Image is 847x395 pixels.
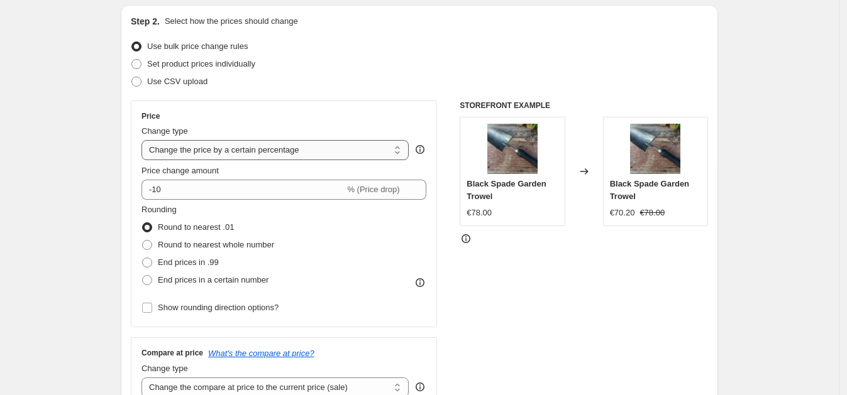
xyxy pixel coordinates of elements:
span: Set product prices individually [147,59,255,68]
span: Use bulk price change rules [147,41,248,51]
span: Rounding [141,205,177,214]
span: Price change amount [141,166,219,175]
img: il_fullxfull.6817577899_6x26_9b014a63-45e3-4234-899d-07e7a096a315_80x.jpg [487,124,538,174]
h3: Compare at price [141,348,203,358]
div: help [414,381,426,393]
h2: Step 2. [131,15,160,28]
span: Use CSV upload [147,77,208,86]
div: help [414,143,426,156]
button: What's the compare at price? [208,349,314,358]
span: Change type [141,364,188,373]
div: €70.20 [610,207,635,219]
span: Change type [141,126,188,136]
span: End prices in a certain number [158,275,268,284]
span: % (Price drop) [347,185,399,194]
div: €78.00 [467,207,492,219]
span: Round to nearest whole number [158,240,274,249]
img: il_fullxfull.6817577899_6x26_9b014a63-45e3-4234-899d-07e7a096a315_80x.jpg [630,124,680,174]
span: Black Spade Garden Trowel [467,179,546,201]
input: -15 [141,180,345,200]
span: End prices in .99 [158,257,219,267]
p: Select how the prices should change [165,15,298,28]
strike: €78.00 [639,207,665,219]
h3: Price [141,111,160,121]
span: Black Spade Garden Trowel [610,179,689,201]
span: Show rounding direction options? [158,303,279,312]
span: Round to nearest .01 [158,222,234,232]
h6: STOREFRONT EXAMPLE [460,100,708,111]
